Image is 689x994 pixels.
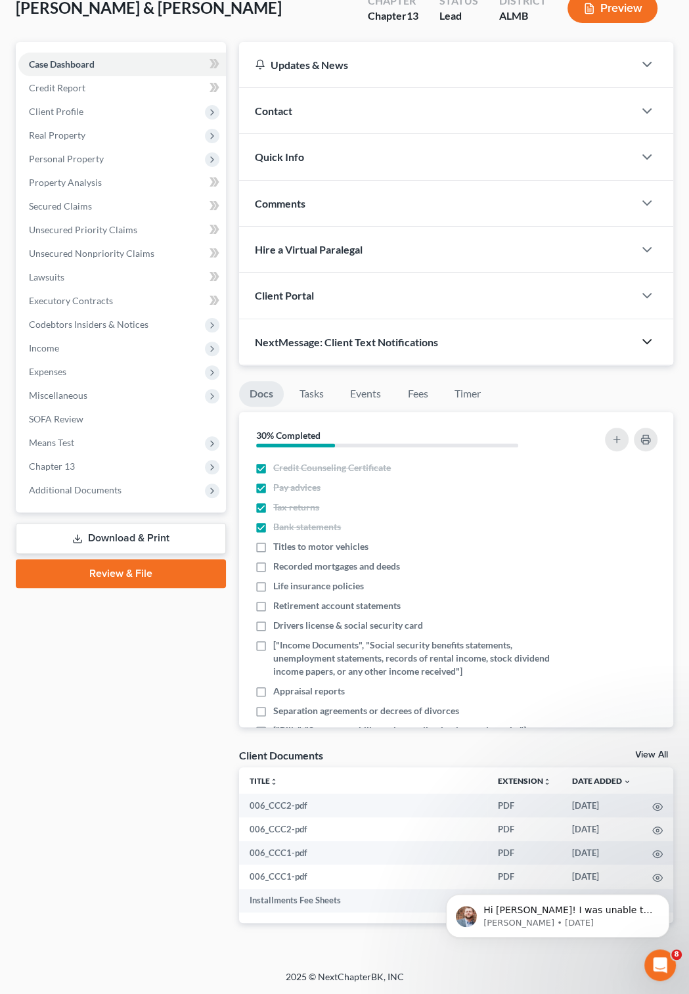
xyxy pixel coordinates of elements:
a: Events [340,381,391,407]
span: Contact [255,104,292,117]
span: Comments [255,197,305,210]
a: Credit Report [18,76,226,100]
span: Credit Report [29,82,85,93]
strong: 30% Completed [256,430,321,441]
p: Message from James, sent 1d ago [57,51,227,62]
div: Client Documents [239,748,323,762]
span: Chapter 13 [29,461,75,472]
div: 2025 © NextChapterBK, INC [30,970,660,994]
span: Titles to motor vehicles [273,540,368,553]
td: PDF [487,794,562,817]
span: Expenses [29,366,66,377]
td: 006_CCC2-pdf [239,817,487,841]
a: Titleunfold_more [250,776,278,786]
span: 13 [407,9,418,22]
span: Retirement account statements [273,599,401,612]
span: Case Dashboard [29,58,95,70]
a: Docs [239,381,284,407]
span: ["Income Documents", "Social security benefits statements, unemployment statements, records of re... [273,639,553,678]
td: PDF [487,841,562,865]
td: [DATE] [562,865,642,888]
td: 006_CCC1-pdf [239,865,487,888]
a: Review & File [16,559,226,588]
div: Updates & News [255,58,618,72]
div: ALMB [499,9,546,24]
span: Recorded mortgages and deeds [273,560,400,573]
span: SOFA Review [29,413,83,424]
td: [DATE] [562,794,642,817]
span: Hi [PERSON_NAME]! I was unable to recreate this on my end. Please let us know if this happens aga... [57,38,226,127]
span: Drivers license & social security card [273,619,423,632]
td: Installments Fee Sheets [239,889,487,913]
span: Tax returns [273,501,319,514]
span: Income [29,342,59,353]
a: Tasks [289,381,334,407]
span: Bank statements [273,520,341,533]
a: Extensionunfold_more [498,776,551,786]
span: Life insurance policies [273,579,364,593]
span: Personal Property [29,153,104,164]
span: ["Bills", "Statements, bills, notices, collection letters, lawsuits"] [273,724,526,737]
a: Timer [444,381,491,407]
span: Hire a Virtual Paralegal [255,243,363,256]
span: Lawsuits [29,271,64,282]
span: Means Test [29,437,74,448]
a: Unsecured Nonpriority Claims [18,242,226,265]
iframe: Intercom live chat [644,949,676,981]
span: NextMessage: Client Text Notifications [255,336,438,348]
span: Additional Documents [29,484,122,495]
i: expand_more [623,778,631,786]
td: PDF [487,865,562,888]
span: 8 [671,949,682,960]
td: [DATE] [562,817,642,841]
iframe: Intercom notifications message [426,867,689,959]
a: View All [635,750,668,759]
a: SOFA Review [18,407,226,431]
a: Secured Claims [18,194,226,218]
i: unfold_more [270,778,278,786]
span: Unsecured Nonpriority Claims [29,248,154,259]
span: Separation agreements or decrees of divorces [273,704,459,717]
span: Real Property [29,129,85,141]
span: Unsecured Priority Claims [29,224,137,235]
a: Download & Print [16,523,226,554]
span: Client Portal [255,289,314,302]
span: Quick Info [255,150,304,163]
span: Client Profile [29,106,83,117]
span: Secured Claims [29,200,92,212]
td: [DATE] [562,841,642,865]
a: Unsecured Priority Claims [18,218,226,242]
div: Lead [439,9,478,24]
a: Executory Contracts [18,289,226,313]
div: Chapter [368,9,418,24]
td: PDF [487,817,562,841]
span: Pay advices [273,481,321,494]
span: Property Analysis [29,177,102,188]
span: Appraisal reports [273,685,345,698]
a: Lawsuits [18,265,226,289]
td: 006_CCC1-pdf [239,841,487,865]
span: Codebtors Insiders & Notices [29,319,148,330]
td: 006_CCC2-pdf [239,794,487,817]
i: unfold_more [543,778,551,786]
a: Date Added expand_more [572,776,631,786]
a: Property Analysis [18,171,226,194]
span: Executory Contracts [29,295,113,306]
a: Case Dashboard [18,53,226,76]
a: Fees [397,381,439,407]
span: Miscellaneous [29,390,87,401]
span: Credit Counseling Certificate [273,461,391,474]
